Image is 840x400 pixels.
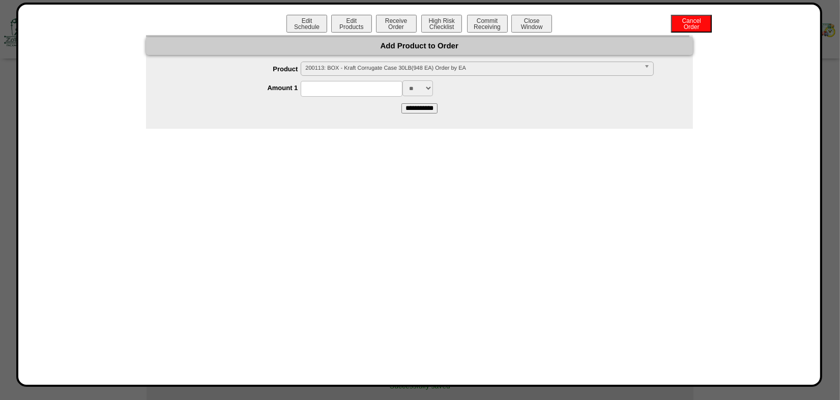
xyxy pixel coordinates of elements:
[511,15,552,33] button: CloseWindow
[305,62,640,74] span: 200113: BOX - Kraft Corrugate Case 30LB(948 EA) Order by EA
[510,23,553,31] a: CloseWindow
[420,23,465,31] a: High RiskChecklist
[331,15,372,33] button: EditProducts
[467,15,508,33] button: CommitReceiving
[671,15,712,33] button: CancelOrder
[286,15,327,33] button: EditSchedule
[146,37,693,55] div: Add Product to Order
[376,15,417,33] button: ReceiveOrder
[166,65,301,73] label: Product
[166,84,301,92] label: Amount 1
[421,15,462,33] button: High RiskChecklist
